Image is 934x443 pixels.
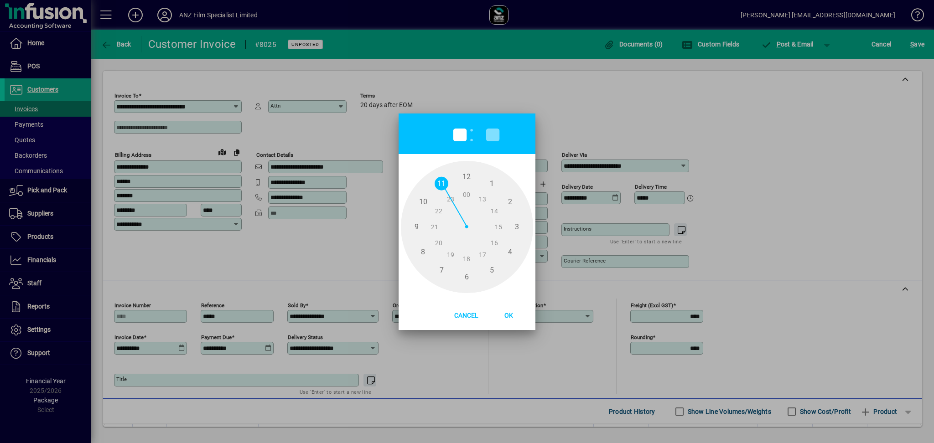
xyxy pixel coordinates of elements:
[488,236,501,250] span: 16
[488,204,501,218] span: 14
[432,204,446,218] span: 22
[435,263,448,277] span: 7
[447,312,486,319] span: Cancel
[503,195,517,209] span: 2
[460,270,473,284] span: 6
[444,192,457,206] span: 23
[435,176,448,190] span: 11
[416,245,430,259] span: 8
[469,120,474,147] span: :
[444,247,457,261] span: 19
[503,245,517,259] span: 4
[476,192,489,206] span: 13
[410,220,423,234] span: 9
[485,176,498,190] span: 1
[416,195,430,209] span: 10
[460,170,473,184] span: 12
[476,247,489,261] span: 17
[444,307,488,323] button: Cancel
[432,236,446,250] span: 20
[428,220,441,234] span: 21
[497,312,520,319] span: Ok
[460,188,473,202] span: 00
[460,252,473,266] span: 18
[510,220,524,234] span: 3
[488,307,529,323] button: Ok
[485,263,498,277] span: 5
[492,220,505,234] span: 15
